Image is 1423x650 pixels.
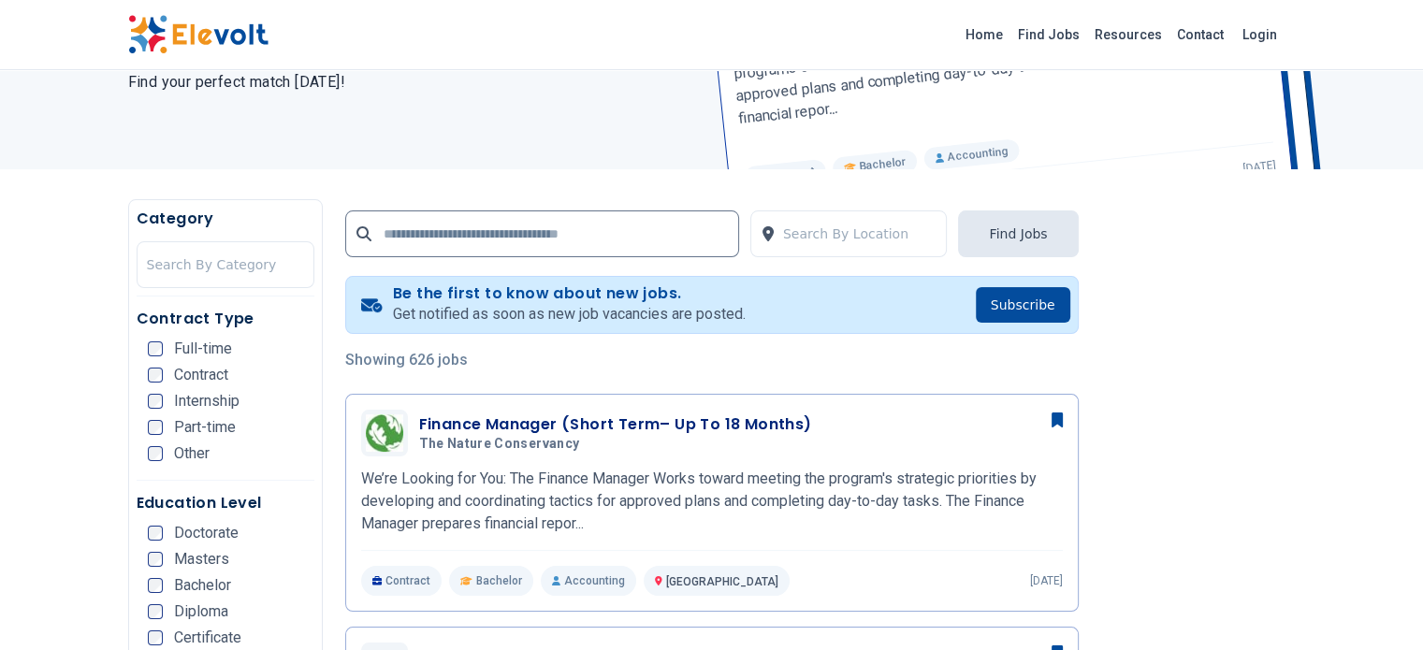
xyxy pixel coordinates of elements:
[174,604,228,619] span: Diploma
[1169,20,1231,50] a: Contact
[174,552,229,567] span: Masters
[366,414,403,452] img: The Nature Conservancy
[1231,16,1288,53] a: Login
[137,308,314,330] h5: Contract Type
[476,573,522,588] span: Bachelor
[174,341,232,356] span: Full-time
[174,368,228,383] span: Contract
[976,287,1070,323] button: Subscribe
[1329,560,1423,650] iframe: Chat Widget
[541,566,636,596] p: Accounting
[148,604,163,619] input: Diploma
[174,526,239,541] span: Doctorate
[393,303,746,325] p: Get notified as soon as new job vacancies are posted.
[174,420,236,435] span: Part-time
[393,284,746,303] h4: Be the first to know about new jobs.
[361,468,1063,535] p: We’re Looking for You: The Finance Manager Works toward meeting the program's strategic prioritie...
[361,566,443,596] p: Contract
[174,446,210,461] span: Other
[128,15,269,54] img: Elevolt
[148,341,163,356] input: Full-time
[1010,20,1087,50] a: Find Jobs
[148,552,163,567] input: Masters
[958,20,1010,50] a: Home
[148,578,163,593] input: Bachelor
[148,446,163,461] input: Other
[174,630,241,645] span: Certificate
[361,410,1063,596] a: The Nature ConservancyFinance Manager (Short Term– Up To 18 Months)The Nature ConservancyWe’re Lo...
[137,492,314,514] h5: Education Level
[1087,20,1169,50] a: Resources
[148,420,163,435] input: Part-time
[419,413,812,436] h3: Finance Manager (Short Term– Up To 18 Months)
[148,526,163,541] input: Doctorate
[1030,573,1063,588] p: [DATE]
[148,630,163,645] input: Certificate
[666,575,778,588] span: [GEOGRAPHIC_DATA]
[148,368,163,383] input: Contract
[958,210,1078,257] button: Find Jobs
[174,578,231,593] span: Bachelor
[174,394,240,409] span: Internship
[137,208,314,230] h5: Category
[419,436,580,453] span: The Nature Conservancy
[148,394,163,409] input: Internship
[345,349,1079,371] p: Showing 626 jobs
